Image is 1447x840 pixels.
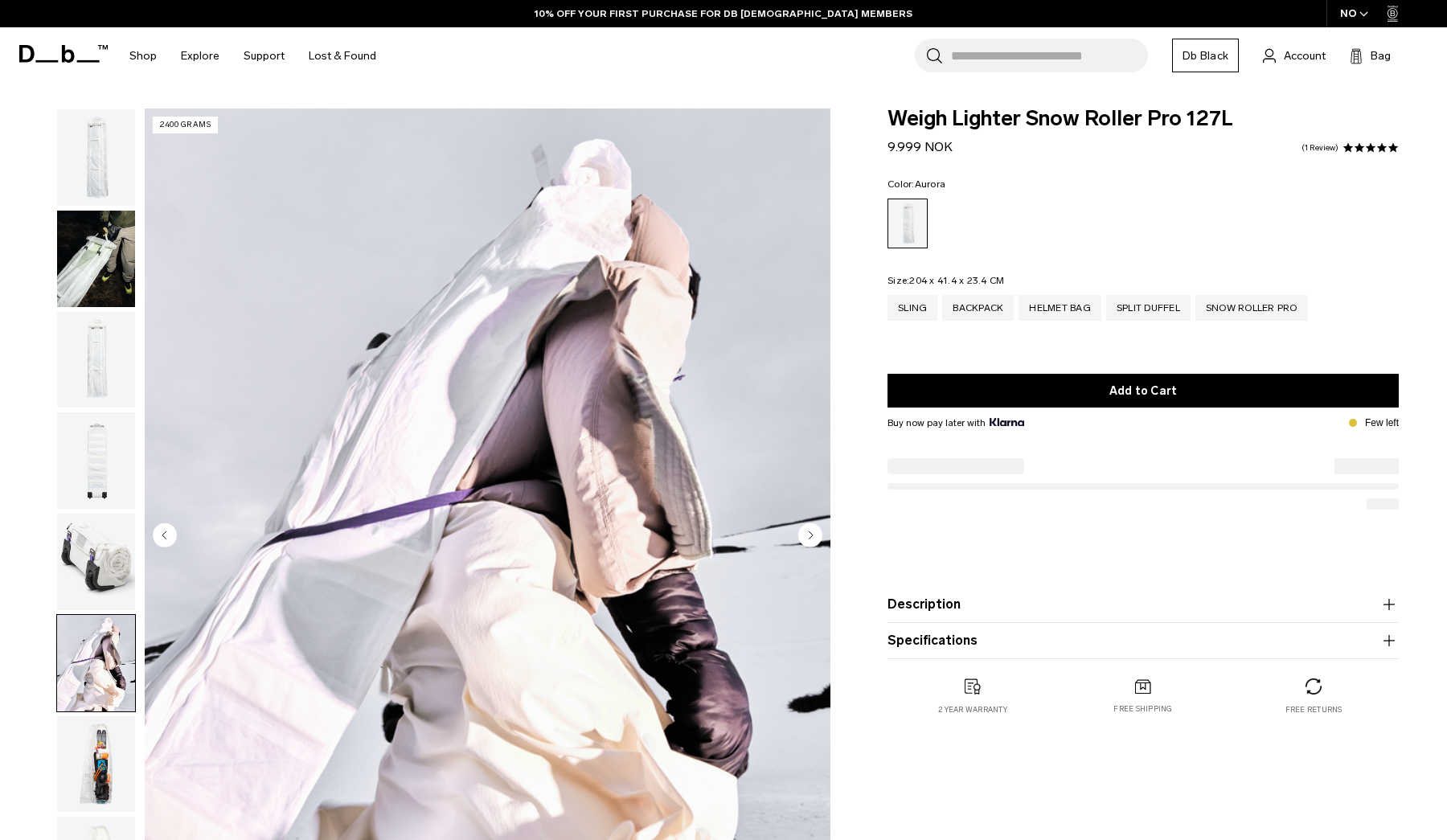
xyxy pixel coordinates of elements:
legend: Size: [887,276,1004,285]
a: Explore [181,27,219,84]
img: Weigh_Lighter_Snow_Roller_Pro_127L_1.png [57,109,135,206]
span: Account [1284,47,1326,64]
button: Weigh Lighter Snow Roller Pro 127L Aurora [56,614,136,712]
button: Weigh_Lighter_Snow_Roller_Pro_127L_3.png [56,412,136,510]
span: Bag [1371,47,1391,64]
nav: Main Navigation [117,27,388,84]
span: Buy now pay later with [887,416,1024,430]
button: Next slide [798,522,822,550]
button: Add to Cart [887,374,1399,408]
button: Description [887,595,1399,614]
button: Weigh_Lighter_Snow_Roller_Pro_127L_1.png [56,109,136,207]
p: Free returns [1285,704,1342,715]
button: Weigh_Lighter_Snow_Roller_Pro_127L_2.png [56,311,136,409]
a: Db Black [1172,39,1239,72]
p: Few left [1365,416,1399,430]
span: Aurora [915,178,946,190]
a: Snow Roller Pro [1195,295,1308,321]
span: 9.999 NOK [887,139,953,154]
span: Weigh Lighter Snow Roller Pro 127L [887,109,1399,129]
button: Previous slide [153,522,177,550]
a: 1 reviews [1301,144,1338,152]
p: Free shipping [1113,703,1172,715]
legend: Color: [887,179,945,189]
a: Lost & Found [309,27,376,84]
a: Backpack [942,295,1014,321]
a: Split Duffel [1106,295,1191,321]
a: Account [1263,46,1326,65]
a: Support [244,27,285,84]
img: Weigh_Lighter_snow_Roller_Lifestyle.png [57,211,135,307]
button: Bag [1350,46,1391,65]
button: Weigh_Lighter_Snow_Roller_Pro_127L_4.png [56,513,136,611]
button: Weigh_Lighter_Snow_Roller_Pro_127L_6.png [56,715,136,813]
img: Weigh_Lighter_Snow_Roller_Pro_127L_3.png [57,412,135,509]
p: 2400 grams [153,117,218,133]
img: Weigh_Lighter_Snow_Roller_Pro_127L_2.png [57,312,135,408]
span: 204 x 41.4 x 23.4 CM [909,275,1004,286]
p: 2 year warranty [938,704,1007,715]
button: Specifications [887,631,1399,650]
a: 10% OFF YOUR FIRST PURCHASE FOR DB [DEMOGRAPHIC_DATA] MEMBERS [535,6,912,21]
a: Shop [129,27,157,84]
a: Sling [887,295,937,321]
img: Weigh_Lighter_Snow_Roller_Pro_127L_4.png [57,514,135,610]
img: Weigh_Lighter_Snow_Roller_Pro_127L_6.png [57,716,135,813]
img: Weigh Lighter Snow Roller Pro 127L Aurora [57,615,135,711]
a: Aurora [887,199,928,248]
a: Helmet Bag [1019,295,1101,321]
img: {"height" => 20, "alt" => "Klarna"} [990,418,1024,426]
button: Weigh_Lighter_snow_Roller_Lifestyle.png [56,210,136,308]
